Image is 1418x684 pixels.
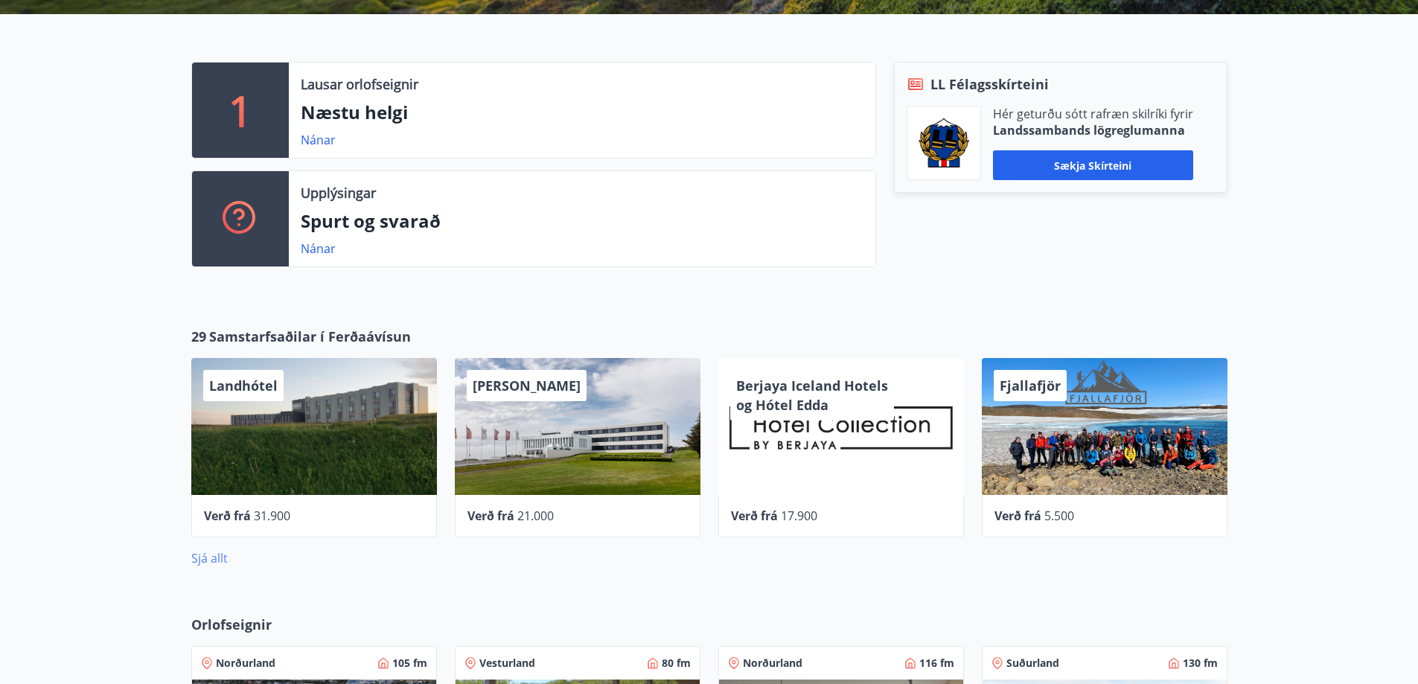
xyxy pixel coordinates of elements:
[517,508,554,524] span: 21.000
[993,150,1193,180] button: Sækja skírteini
[731,508,778,524] span: Verð frá
[301,74,418,94] p: Lausar orlofseignir
[781,508,817,524] span: 17.900
[919,656,954,671] span: 116 fm
[919,118,969,167] img: 1cqKbADZNYZ4wXUG0EC2JmCwhQh0Y6EN22Kw4FTY.png
[392,656,427,671] span: 105 fm
[736,377,888,414] span: Berjaya Iceland Hotels og Hótel Edda
[301,183,376,202] p: Upplýsingar
[1044,508,1074,524] span: 5.500
[1183,656,1218,671] span: 130 fm
[994,508,1041,524] span: Verð frá
[209,377,278,394] span: Landhótel
[209,327,411,346] span: Samstarfsaðilar í Ferðaávísun
[301,240,336,257] a: Nánar
[743,656,802,671] span: Norðurland
[301,208,863,234] p: Spurt og svarað
[191,550,228,566] a: Sjá allt
[191,615,272,634] span: Orlofseignir
[216,656,275,671] span: Norðurland
[993,106,1193,122] p: Hér geturðu sótt rafræn skilríki fyrir
[301,100,863,125] p: Næstu helgi
[191,327,206,346] span: 29
[204,508,251,524] span: Verð frá
[662,656,691,671] span: 80 fm
[479,656,535,671] span: Vesturland
[1006,656,1059,671] span: Suðurland
[473,377,581,394] span: [PERSON_NAME]
[467,508,514,524] span: Verð frá
[993,122,1193,138] p: Landssambands lögreglumanna
[1000,377,1061,394] span: Fjallafjör
[254,508,290,524] span: 31.900
[930,74,1049,94] span: LL Félagsskírteini
[301,132,336,148] a: Nánar
[229,82,252,138] p: 1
